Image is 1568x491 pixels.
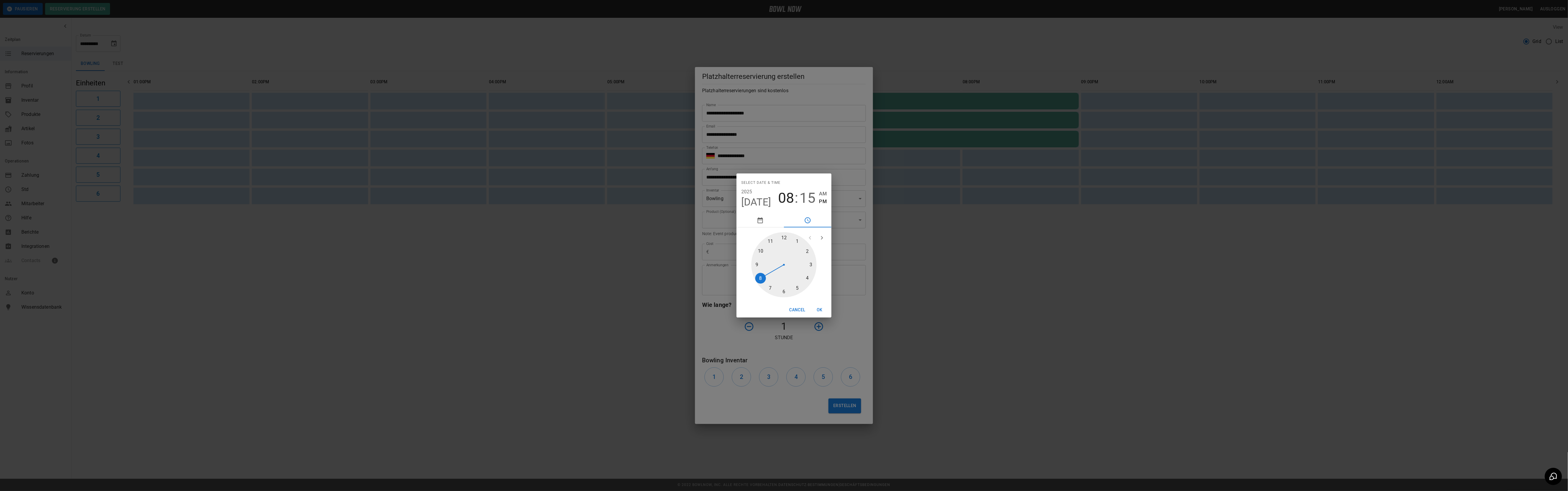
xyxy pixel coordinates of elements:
button: 2025 [741,188,752,196]
button: PM [819,197,827,205]
button: OK [810,305,829,315]
span: : [795,190,799,206]
button: pick time [784,213,831,227]
button: [DATE] [741,196,771,208]
button: pick date [737,213,784,227]
button: open next view [816,232,828,244]
button: 15 [800,190,816,206]
button: Cancel [787,305,808,315]
button: AM [819,190,827,198]
button: 08 [778,190,794,206]
span: Select date & time [741,178,780,188]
